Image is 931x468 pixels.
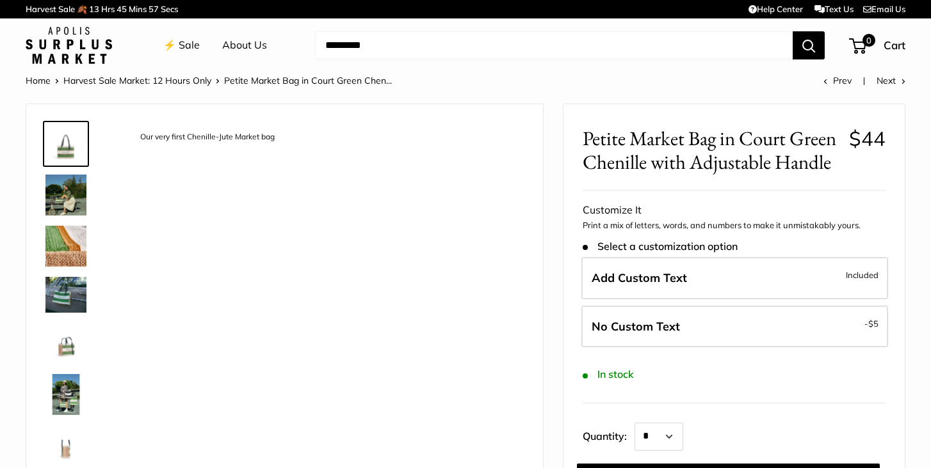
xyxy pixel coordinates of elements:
span: Secs [161,4,178,14]
a: About Us [222,36,267,55]
a: description_A close up of our first Chenille Jute Market Bag [43,223,89,269]
span: 13 [89,4,99,14]
a: Text Us [814,4,854,14]
nav: Breadcrumb [26,72,392,89]
span: 45 [117,4,127,14]
a: Harvest Sale Market: 12 Hours Only [63,75,211,86]
button: Search [793,31,825,59]
span: $5 [868,318,878,329]
label: Quantity: [583,419,635,451]
a: Next [877,75,905,86]
img: Petite Market Bag in Court Green Chenille with Adjustable Handle [45,374,86,415]
p: Print a mix of letters, words, and numbers to make it unmistakably yours. [583,219,886,232]
img: description_Adjustable Handles for whatever mood you are in [45,175,86,215]
a: ⚡️ Sale [163,36,200,55]
a: Prev [823,75,852,86]
span: Mins [129,4,147,14]
a: Petite Market Bag in Court Green Chenille with Adjustable Handle [43,320,89,366]
span: No Custom Text [592,319,680,334]
img: description_Our very first Chenille-Jute Market bag [45,123,86,164]
img: Apolis: Surplus Market [26,27,112,64]
a: Help Center [749,4,803,14]
span: Cart [884,38,905,52]
a: description_Adjustable Handles for whatever mood you are in [43,172,89,218]
span: Hrs [101,4,115,14]
span: Included [846,267,878,283]
a: 0 Cart [850,35,905,56]
img: Petite Market Bag in Court Green Chenille with Adjustable Handle [45,425,86,466]
div: Our very first Chenille-Jute Market bag [134,129,281,146]
span: Petite Market Bag in Court Green Chenille with Adjustable Handle [583,127,839,174]
div: Customize It [583,201,886,220]
span: $44 [849,126,886,151]
img: description_A close up of our first Chenille Jute Market Bag [45,226,86,267]
label: Add Custom Text [581,257,888,299]
img: description_Part of our original Chenille Collection [45,277,86,312]
img: Petite Market Bag in Court Green Chenille with Adjustable Handle [45,323,86,364]
span: 0 [862,34,875,47]
input: Search... [315,31,793,59]
label: Leave Blank [581,306,888,348]
span: Add Custom Text [592,270,687,285]
span: Petite Market Bag in Court Green Chen... [224,75,392,86]
a: Email Us [863,4,905,14]
span: Select a customization option [583,240,737,253]
a: description_Our very first Chenille-Jute Market bag [43,121,89,167]
span: 57 [149,4,159,14]
span: - [864,316,878,331]
a: Home [26,75,51,86]
span: In stock [583,368,633,380]
a: Petite Market Bag in Court Green Chenille with Adjustable Handle [43,371,89,417]
a: description_Part of our original Chenille Collection [43,274,89,315]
